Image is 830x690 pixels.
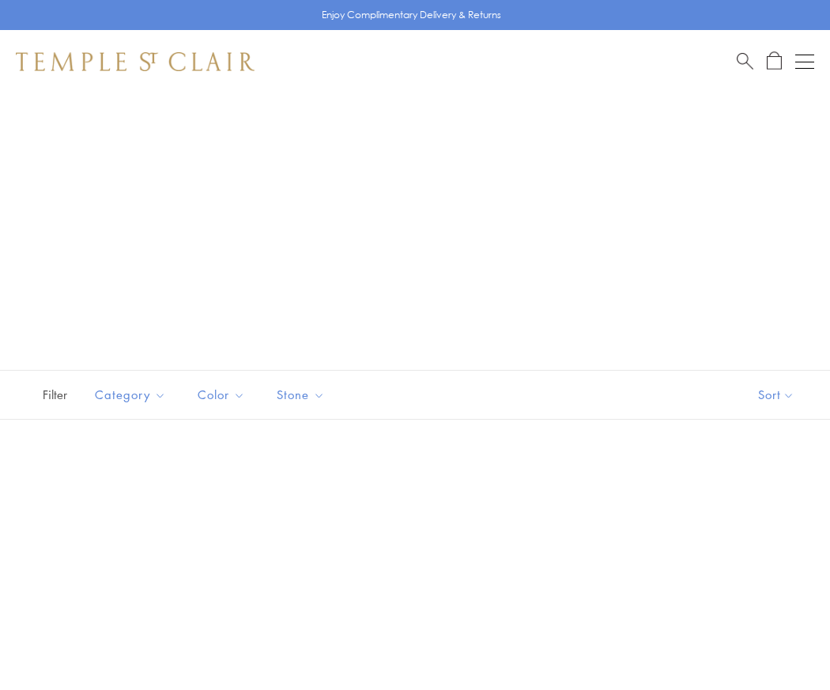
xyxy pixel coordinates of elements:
span: Category [87,385,178,405]
a: Search [737,51,753,71]
p: Enjoy Complimentary Delivery & Returns [322,7,501,23]
button: Category [83,377,178,413]
button: Show sort by [722,371,830,419]
button: Stone [265,377,337,413]
span: Color [190,385,257,405]
a: Open Shopping Bag [767,51,782,71]
button: Color [186,377,257,413]
img: Temple St. Clair [16,52,255,71]
span: Stone [269,385,337,405]
button: Open navigation [795,52,814,71]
